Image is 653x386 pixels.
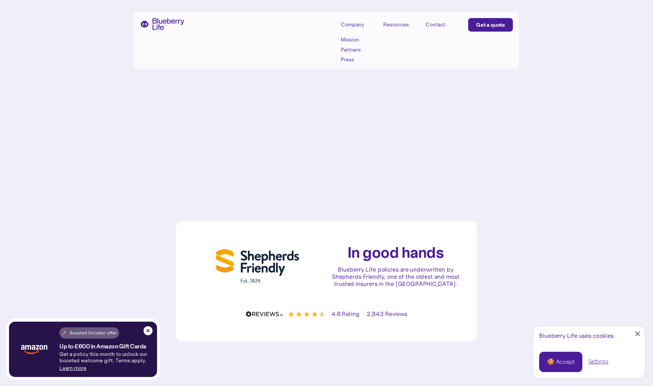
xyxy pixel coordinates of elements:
a: 🍪 Accept [539,352,582,372]
a: Contact [426,18,460,30]
div: Get a quote [476,21,505,29]
div: 🚀 Boosted October offer [62,329,117,337]
div: Blueberry Life uses cookies [539,332,639,339]
p: Blueberry Life policies are underwritten by Shepherds Friendly, one of the oldest and most truste... [326,266,465,288]
div: Company [341,21,364,28]
a: Close Cookie Popup [630,326,645,341]
div: Company [341,18,375,30]
a: home [140,18,184,30]
h4: Up to £600 in Amazon Gift Cards [59,343,147,350]
div: Contact [426,21,445,28]
div: Resources [383,21,409,28]
p: 4.6 Rating 2,843 Reviews [331,310,407,318]
a: Settings [588,358,608,366]
div: Resources [383,18,417,30]
p: Get a policy this month to unlock our boosted welcome gift. Terms apply. [59,351,157,364]
a: Learn more [59,365,86,371]
a: Partners [341,47,375,53]
nav: Company [341,36,375,63]
div: 🍪 Accept [547,358,574,366]
a: Mission [341,36,375,43]
h2: In good hands [348,244,444,260]
a: Get a quote [468,18,513,32]
a: Press [341,56,375,63]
